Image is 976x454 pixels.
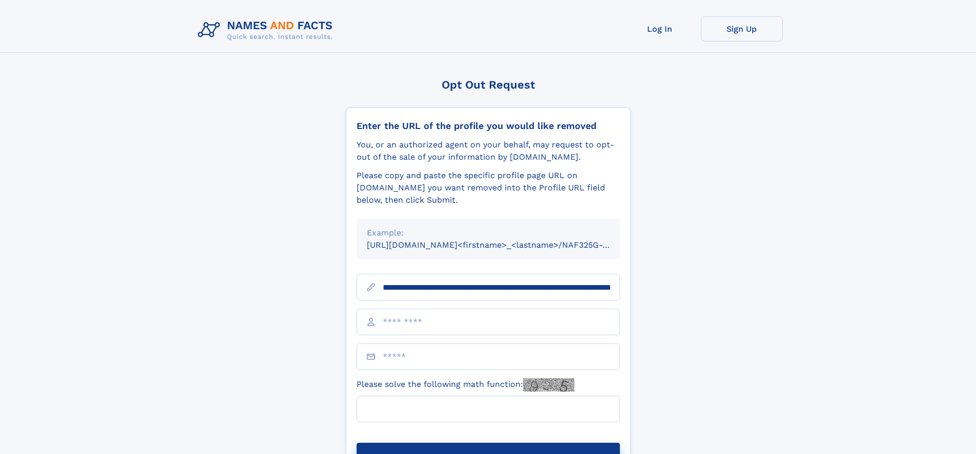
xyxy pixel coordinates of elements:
[367,227,610,239] div: Example:
[367,240,639,250] small: [URL][DOMAIN_NAME]<firstname>_<lastname>/NAF325G-xxxxxxxx
[357,120,620,132] div: Enter the URL of the profile you would like removed
[619,16,701,41] a: Log In
[357,378,574,392] label: Please solve the following math function:
[357,169,620,206] div: Please copy and paste the specific profile page URL on [DOMAIN_NAME] you want removed into the Pr...
[701,16,783,41] a: Sign Up
[194,16,341,44] img: Logo Names and Facts
[357,139,620,163] div: You, or an authorized agent on your behalf, may request to opt-out of the sale of your informatio...
[346,78,631,91] div: Opt Out Request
